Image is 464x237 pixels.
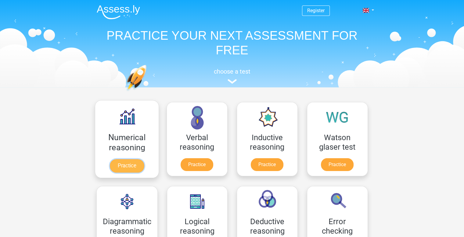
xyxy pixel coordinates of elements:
[92,68,372,84] a: choose a test
[307,8,325,13] a: Register
[251,158,283,171] a: Practice
[181,158,213,171] a: Practice
[125,65,170,120] img: practice
[97,5,140,19] img: Assessly
[321,158,354,171] a: Practice
[92,68,372,75] h5: choose a test
[228,79,237,84] img: assessment
[110,159,144,173] a: Practice
[92,28,372,57] h1: PRACTICE YOUR NEXT ASSESSMENT FOR FREE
